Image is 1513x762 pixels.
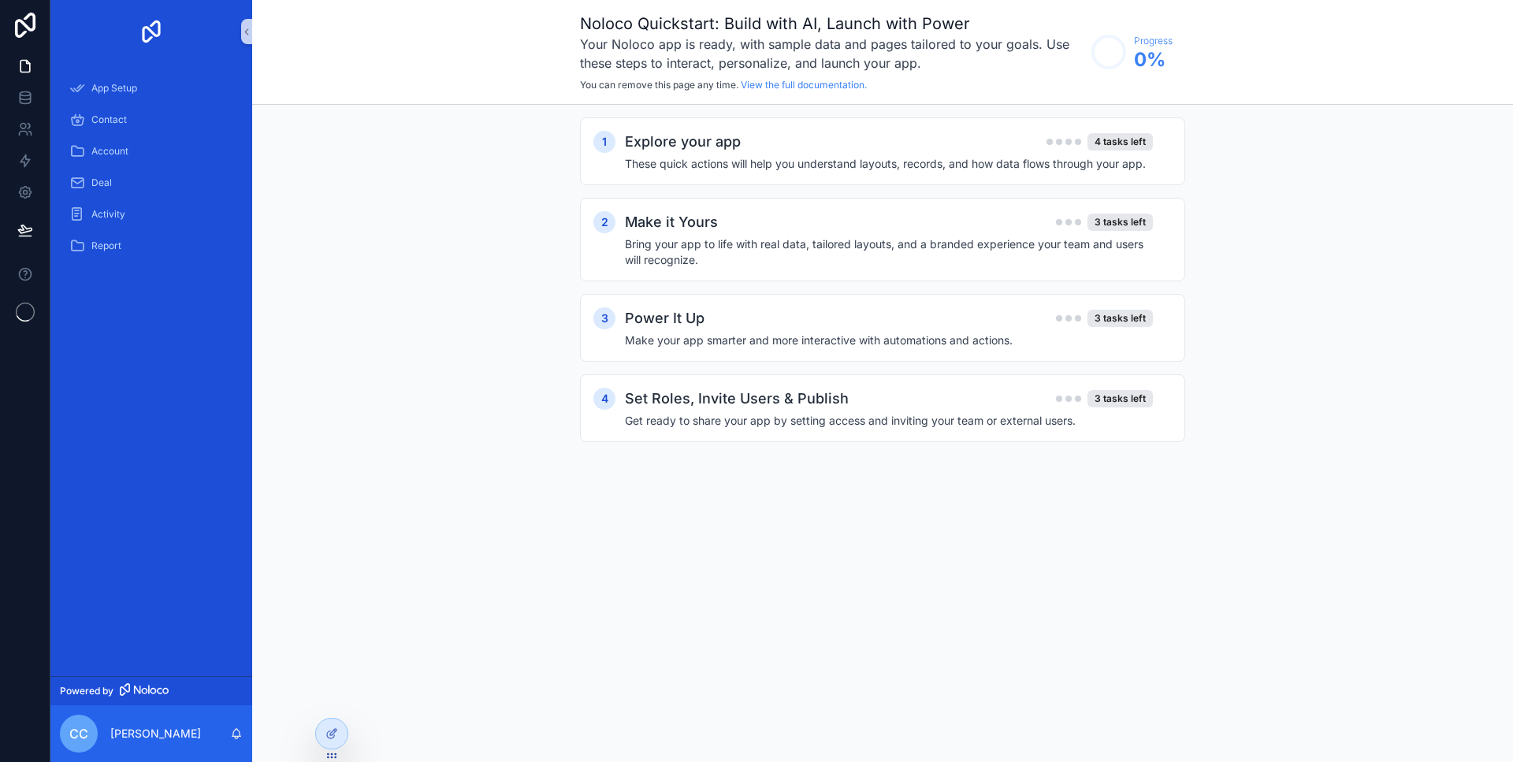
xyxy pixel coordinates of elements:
[60,106,243,134] a: Contact
[741,79,867,91] a: View the full documentation.
[60,685,113,697] span: Powered by
[60,200,243,229] a: Activity
[580,35,1084,72] h3: Your Noloco app is ready, with sample data and pages tailored to your goals. Use these steps to i...
[1134,35,1173,47] span: Progress
[91,177,112,189] span: Deal
[91,113,127,126] span: Contact
[60,74,243,102] a: App Setup
[110,726,201,742] p: [PERSON_NAME]
[580,13,1084,35] h1: Noloco Quickstart: Build with AI, Launch with Power
[91,240,121,252] span: Report
[50,63,252,281] div: scrollable content
[139,19,164,44] img: App logo
[50,676,252,705] a: Powered by
[91,208,125,221] span: Activity
[60,137,243,165] a: Account
[69,724,88,743] span: CC
[1134,47,1173,72] span: 0 %
[580,79,738,91] span: You can remove this page any time.
[60,169,243,197] a: Deal
[91,82,137,95] span: App Setup
[60,232,243,260] a: Report
[91,145,128,158] span: Account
